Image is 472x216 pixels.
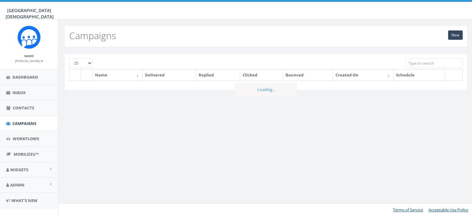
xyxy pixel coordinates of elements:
[13,136,39,141] span: Workflows
[142,70,196,80] th: Delivered
[240,70,283,80] th: Clicked
[405,58,463,68] input: Type to search
[448,30,463,40] a: New
[333,70,393,80] th: Created On
[24,54,34,58] small: Name
[12,121,36,126] span: Campaigns
[235,83,297,97] div: Loading...
[10,182,25,188] span: Admin
[12,90,26,95] span: Inbox
[15,59,43,63] small: [PERSON_NAME]
[10,167,28,172] span: Widgets
[69,30,116,41] h2: Campaigns
[17,25,41,49] img: Rally_Corp_Icon_1.png
[11,198,38,203] span: What's New
[393,70,445,80] th: Schedule
[13,105,34,111] span: Contacts
[12,74,38,80] span: Dashboard
[393,207,423,213] a: Terms of Service
[429,207,468,213] a: Acceptable Use Policy
[14,151,39,157] span: MobilizeU™
[6,7,54,20] span: [GEOGRAPHIC_DATA][DEMOGRAPHIC_DATA]
[196,70,240,80] th: Replied
[15,58,43,63] a: [PERSON_NAME]
[283,70,333,80] th: Bounced
[92,70,142,80] th: Name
